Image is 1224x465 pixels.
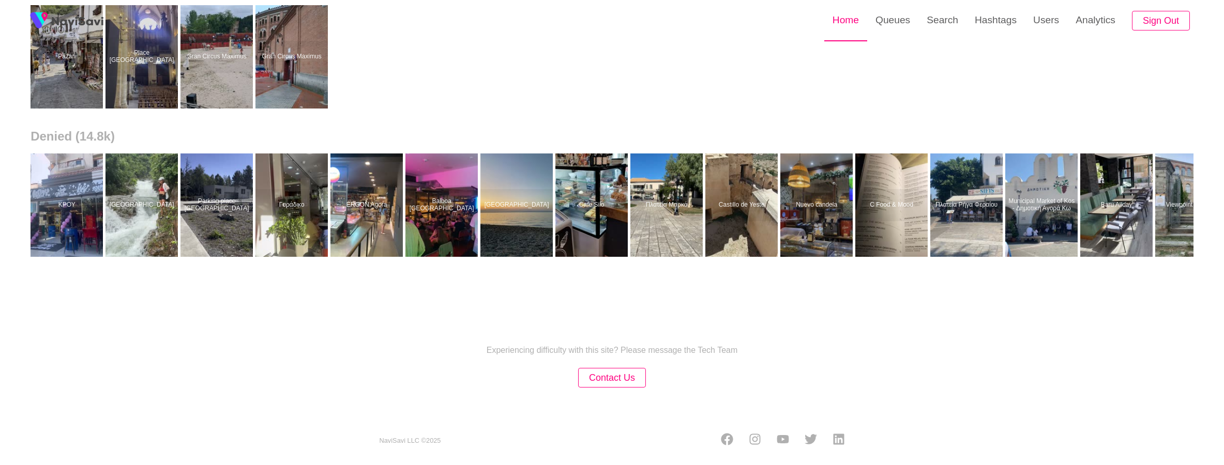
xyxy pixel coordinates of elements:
[31,129,1193,144] h2: Denied (14.8k)
[255,153,330,257] a: ΓυράδικοΓυράδικο
[1080,153,1155,257] a: Baru AlldayBaru Allday
[480,153,555,257] a: [GEOGRAPHIC_DATA]Glarokavos Beach
[255,5,330,109] a: Gran Circus MaximusGran Circus Maximus
[487,346,738,355] p: Experiencing difficulty with this site? Please message the Tech Team
[780,153,855,257] a: Nuevo candelaNuevo candela
[105,5,180,109] a: Place [GEOGRAPHIC_DATA]Place Basilique Saint Sernin
[578,374,646,382] a: Contact Us
[26,8,52,34] img: fireSpot
[630,153,705,257] a: Πλατεία ΜαρκάΠλατεία Μαρκά
[855,153,930,257] a: C Food & MoodC Food & Mood
[1005,153,1080,257] a: Municipal Market of Kos - Δημοτική Αγορά ΚωMunicipal Market of Kos - Δημοτική Αγορά Κω
[578,368,646,388] button: Contact Us
[721,433,733,448] a: Facebook
[330,153,405,257] a: ERGON AgoraERGON Agora
[405,153,480,257] a: Balboa [GEOGRAPHIC_DATA]Balboa Thessaloniki
[380,437,441,445] small: NaviSavi LLC © 2025
[31,5,105,109] a: PazariPazari
[777,433,789,448] a: Youtube
[705,153,780,257] a: Castillo de YesteCastillo de Yeste
[749,433,761,448] a: Instagram
[105,153,180,257] a: [GEOGRAPHIC_DATA]Swire House Holiday House
[833,433,845,448] a: LinkedIn
[1132,11,1190,31] button: Sign Out
[180,5,255,109] a: Gran Circus MaximusGran Circus Maximus
[52,16,103,26] img: fireSpot
[805,433,817,448] a: Twitter
[180,153,255,257] a: Parking place [GEOGRAPHIC_DATA]Parking place Voringsfossen
[555,153,630,257] a: Cafe SiloCafe Silo
[31,153,105,257] a: ΚΡΟΥΚΡΟΥ
[930,153,1005,257] a: Πλατεία Ρήγα ΦεραίουΠλατεία Ρήγα Φεραίου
